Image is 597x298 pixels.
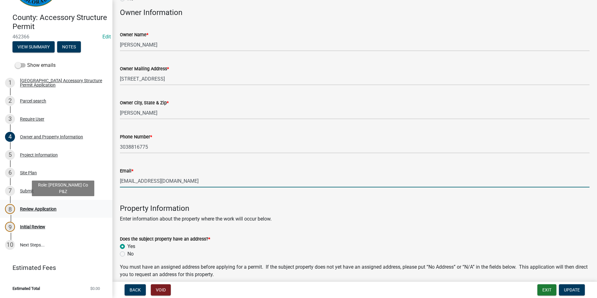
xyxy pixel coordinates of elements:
[120,8,590,17] h4: Owner Information
[5,78,15,88] div: 1
[12,45,55,50] wm-modal-confirm: Summary
[120,215,590,223] p: Enter information about the property where the work will occur below.
[15,62,56,69] label: Show emails
[120,135,152,139] label: Phone Number
[57,41,81,52] button: Notes
[564,287,580,292] span: Update
[127,243,135,250] label: Yes
[5,114,15,124] div: 3
[20,117,44,121] div: Require User
[12,13,107,31] h4: County: Accessory Structure Permit
[5,261,102,274] a: Estimated Fees
[57,45,81,50] wm-modal-confirm: Notes
[130,287,141,292] span: Back
[20,225,45,229] div: Initial Review
[32,181,94,196] div: Role: [PERSON_NAME] Co P&Z
[120,263,590,278] p: You must have an assigned address before applying for a permit. If the subject property does not ...
[20,135,83,139] div: Owner and Property Information
[537,284,556,296] button: Exit
[120,101,169,105] label: Owner City, State & Zip
[120,204,590,213] h4: Property Information
[12,41,55,52] button: View Summary
[5,186,15,196] div: 7
[120,33,148,37] label: Owner Name
[5,222,15,232] div: 9
[5,132,15,142] div: 4
[90,286,100,291] span: $0.00
[5,240,15,250] div: 10
[102,34,111,40] a: Edit
[12,286,40,291] span: Estimated Total
[120,169,133,173] label: Email
[20,99,46,103] div: Parcel search
[12,34,100,40] span: 462366
[102,34,111,40] wm-modal-confirm: Edit Application Number
[127,250,134,258] label: No
[5,168,15,178] div: 6
[151,284,171,296] button: Void
[125,284,146,296] button: Back
[20,153,58,157] div: Project Information
[20,171,37,175] div: Site Plan
[5,204,15,214] div: 8
[20,189,34,193] div: Submit
[120,67,169,71] label: Owner Mailing Address
[559,284,585,296] button: Update
[20,207,57,211] div: Review Application
[5,150,15,160] div: 5
[120,237,210,241] label: Does the subject property have an address?
[5,96,15,106] div: 2
[20,78,102,87] div: [GEOGRAPHIC_DATA] Accessory Structure Permit Application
